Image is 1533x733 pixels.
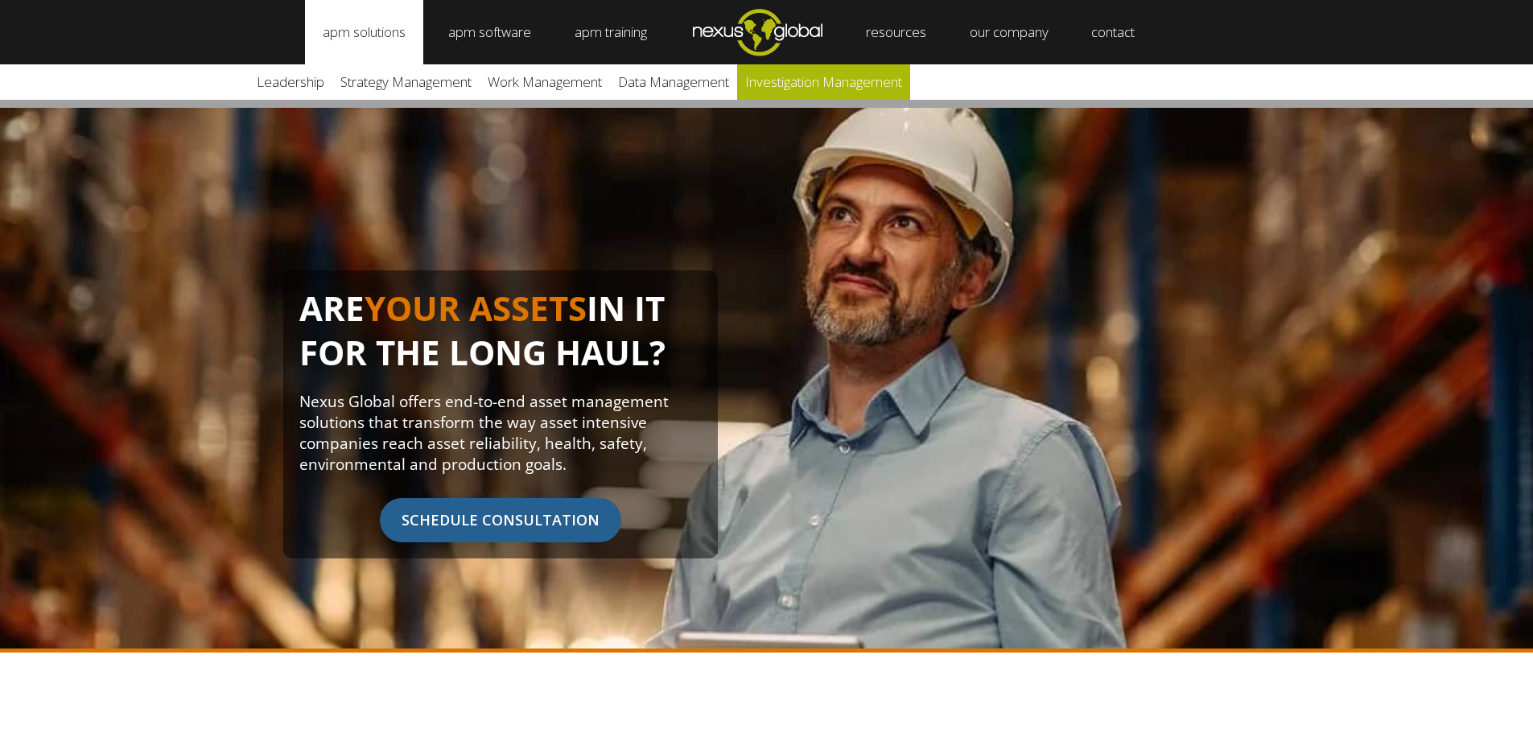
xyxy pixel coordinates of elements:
a: Strategy Management [332,64,480,100]
a: Investigation Management [737,64,910,100]
span: SCHEDULE CONSULTATION [380,498,621,542]
p: Nexus Global offers end-to-end asset management solutions that transform the way asset intensive ... [299,391,702,475]
a: Data Management [610,64,737,100]
a: Work Management [480,64,610,100]
span: YOUR ASSETS [365,285,587,331]
a: Leadership [249,64,332,100]
h1: ARE IN IT FOR THE LONG HAUL? [299,286,702,391]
